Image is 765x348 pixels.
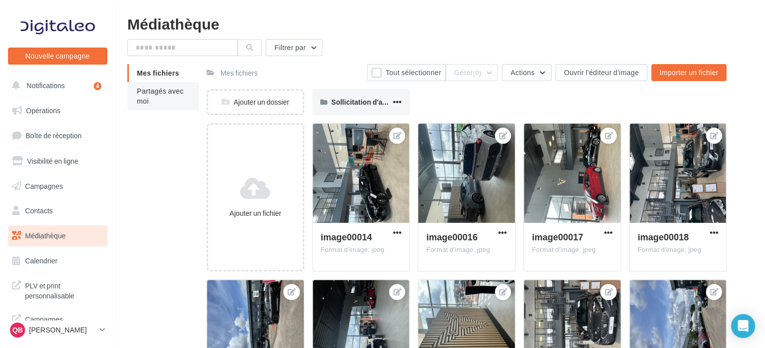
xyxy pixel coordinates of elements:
div: Format d'image: jpeg [321,245,402,254]
div: Médiathèque [127,16,753,31]
a: PLV et print personnalisable [6,275,109,304]
span: Calendrier [25,256,58,265]
span: image00017 [532,231,583,242]
a: Visibilité en ligne [6,151,109,172]
span: Contacts [25,206,53,215]
div: 4 [94,82,101,90]
span: PLV et print personnalisable [25,279,103,300]
a: Opérations [6,100,109,121]
button: Importer un fichier [651,64,726,81]
a: Calendrier [6,250,109,271]
div: Format d'image: jpeg [532,245,613,254]
span: Sollicitation d'avis [331,98,392,106]
div: Ajouter un dossier [208,97,303,107]
a: Boîte de réception [6,125,109,146]
span: Notifications [27,81,65,90]
button: Notifications 4 [6,75,105,96]
p: [PERSON_NAME] [29,325,96,335]
button: Gérer(0) [446,64,498,81]
span: Campagnes DataOnDemand [25,312,103,334]
a: Campagnes [6,176,109,197]
a: Médiathèque [6,225,109,246]
a: Campagnes DataOnDemand [6,308,109,338]
span: QB [13,325,23,335]
button: Filtrer par [266,39,322,56]
div: Mes fichiers [221,68,258,78]
div: Format d'image: jpeg [638,245,718,254]
a: QB [PERSON_NAME] [8,320,107,339]
span: image00014 [321,231,372,242]
div: Ajouter un fichier [212,208,299,218]
span: (0) [473,69,481,77]
span: Opérations [26,106,60,115]
span: image00018 [638,231,689,242]
button: Nouvelle campagne [8,48,107,65]
button: Actions [502,64,551,81]
span: Visibilité en ligne [27,157,78,165]
span: Actions [510,68,534,77]
div: Format d'image: jpeg [426,245,507,254]
a: Contacts [6,200,109,221]
button: Ouvrir l'éditeur d'image [555,64,648,81]
div: Open Intercom Messenger [731,314,755,338]
span: Boîte de réception [26,131,82,140]
button: Tout sélectionner [367,64,446,81]
span: Partagés avec moi [137,87,183,105]
span: Médiathèque [25,231,66,240]
span: Importer un fichier [659,68,718,77]
span: Campagnes [25,181,63,190]
span: image00016 [426,231,477,242]
span: Mes fichiers [137,69,179,77]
